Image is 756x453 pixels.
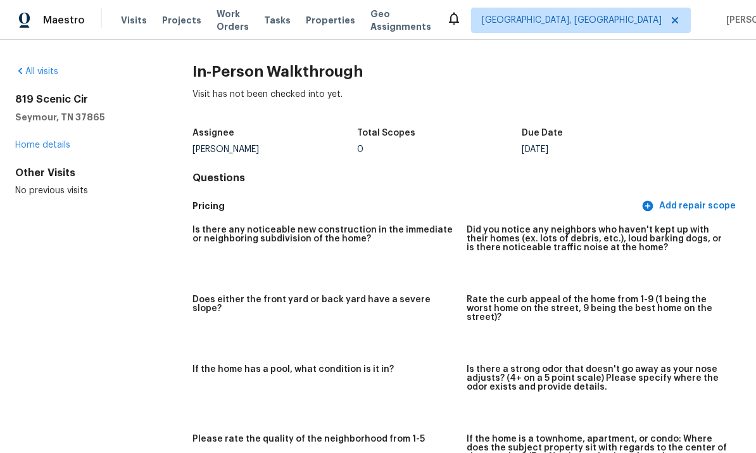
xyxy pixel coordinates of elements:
span: [GEOGRAPHIC_DATA], [GEOGRAPHIC_DATA] [482,14,662,27]
span: Projects [162,14,201,27]
h2: 819 Scenic Cir [15,93,152,106]
span: No previous visits [15,186,88,195]
h5: Does either the front yard or back yard have a severe slope? [192,295,457,313]
a: Home details [15,141,70,150]
span: Add repair scope [644,198,736,214]
h5: If the home has a pool, what condition is it in? [192,365,394,374]
span: Tasks [264,16,291,25]
div: Other Visits [15,167,152,179]
span: Geo Assignments [370,8,431,33]
h5: Pricing [192,200,639,213]
h5: Did you notice any neighbors who haven't kept up with their homes (ex. lots of debris, etc.), lou... [467,226,731,252]
button: Add repair scope [639,195,741,218]
h5: Is there a strong odor that doesn't go away as your nose adjusts? (4+ on a 5 point scale) Please ... [467,365,731,392]
span: Work Orders [217,8,249,33]
h2: In-Person Walkthrough [192,65,741,78]
h5: Is there any noticeable new construction in the immediate or neighboring subdivision of the home? [192,226,457,243]
h5: Assignee [192,129,234,137]
a: All visits [15,67,58,76]
h5: Please rate the quality of the neighborhood from 1-5 [192,435,425,443]
h5: Seymour, TN 37865 [15,111,152,124]
div: 0 [357,145,522,154]
h5: Total Scopes [357,129,415,137]
h5: Rate the curb appeal of the home from 1-9 (1 being the worst home on the street, 9 being the best... [467,295,731,322]
div: [DATE] [522,145,686,154]
h5: Due Date [522,129,563,137]
h4: Questions [192,172,741,184]
span: Visits [121,14,147,27]
span: Properties [306,14,355,27]
div: Visit has not been checked into yet. [192,88,741,121]
span: Maestro [43,14,85,27]
div: [PERSON_NAME] [192,145,357,154]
